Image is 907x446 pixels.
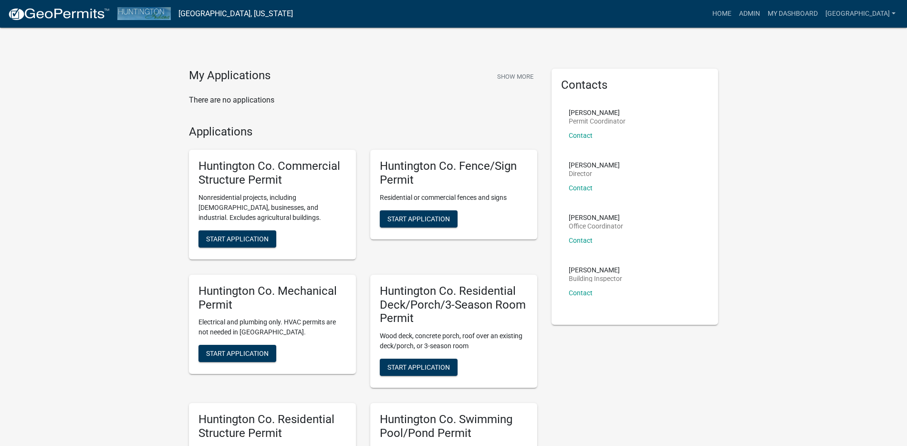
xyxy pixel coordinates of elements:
a: Contact [569,184,593,192]
span: Start Application [387,363,450,371]
p: [PERSON_NAME] [569,109,626,116]
button: Start Application [198,230,276,248]
a: Contact [569,132,593,139]
button: Show More [493,69,537,84]
h5: Huntington Co. Residential Structure Permit [198,413,346,440]
p: Director [569,170,620,177]
p: Permit Coordinator [569,118,626,124]
span: Start Application [206,350,269,357]
p: Building Inspector [569,275,622,282]
p: Nonresidential projects, including [DEMOGRAPHIC_DATA], businesses, and industrial. Excludes agric... [198,193,346,223]
a: [GEOGRAPHIC_DATA], [US_STATE] [178,6,293,22]
p: There are no applications [189,94,537,106]
a: Admin [735,5,764,23]
h5: Huntington Co. Mechanical Permit [198,284,346,312]
h4: Applications [189,125,537,139]
h5: Huntington Co. Commercial Structure Permit [198,159,346,187]
p: Office Coordinator [569,223,623,229]
h5: Huntington Co. Swimming Pool/Pond Permit [380,413,528,440]
p: [PERSON_NAME] [569,214,623,221]
span: Start Application [387,215,450,222]
p: Residential or commercial fences and signs [380,193,528,203]
button: Start Application [198,345,276,362]
a: My Dashboard [764,5,822,23]
h4: My Applications [189,69,271,83]
a: Home [709,5,735,23]
p: [PERSON_NAME] [569,162,620,168]
h5: Huntington Co. Fence/Sign Permit [380,159,528,187]
span: Start Application [206,235,269,242]
button: Start Application [380,359,458,376]
h5: Contacts [561,78,709,92]
p: [PERSON_NAME] [569,267,622,273]
a: Contact [569,289,593,297]
p: Wood deck, concrete porch, roof over an existing deck/porch, or 3-season room [380,331,528,351]
a: Contact [569,237,593,244]
h5: Huntington Co. Residential Deck/Porch/3-Season Room Permit [380,284,528,325]
button: Start Application [380,210,458,228]
a: [GEOGRAPHIC_DATA] [822,5,899,23]
p: Electrical and plumbing only. HVAC permits are not needed in [GEOGRAPHIC_DATA]. [198,317,346,337]
img: Huntington County, Indiana [117,7,171,20]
